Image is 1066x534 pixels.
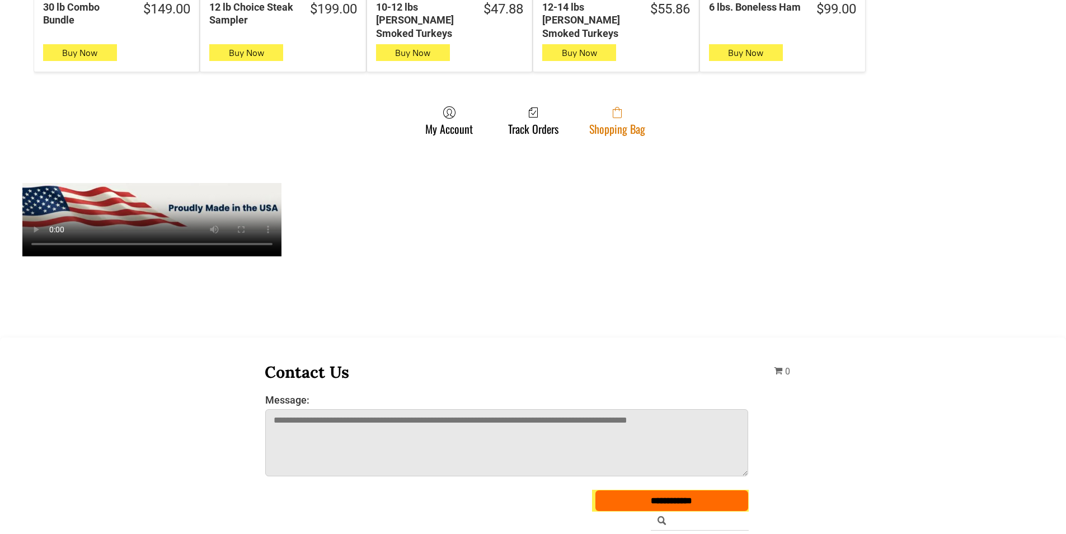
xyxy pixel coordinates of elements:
[700,1,865,18] a: $99.006 lbs. Boneless Ham
[376,1,469,40] div: 10-12 lbs [PERSON_NAME] Smoked Turkeys
[367,1,532,40] a: $47.8810-12 lbs [PERSON_NAME] Smoked Turkeys
[816,1,856,18] div: $99.00
[43,1,129,27] div: 30 lb Combo Bundle
[728,48,763,58] span: Buy Now
[542,1,635,40] div: 12-14 lbs [PERSON_NAME] Smoked Turkeys
[209,1,295,27] div: 12 lb Choice Steak Sampler
[533,1,698,40] a: $55.8612-14 lbs [PERSON_NAME] Smoked Turkeys
[143,1,190,18] div: $149.00
[584,106,651,135] a: Shopping Bag
[542,44,616,61] button: Buy Now
[650,1,690,18] div: $55.86
[503,106,564,135] a: Track Orders
[265,394,749,406] label: Message:
[562,48,597,58] span: Buy Now
[483,1,523,18] div: $47.88
[62,48,97,58] span: Buy Now
[34,1,199,27] a: $149.0030 lb Combo Bundle
[395,48,430,58] span: Buy Now
[310,1,357,18] div: $199.00
[376,44,450,61] button: Buy Now
[709,1,802,13] div: 6 lbs. Boneless Ham
[229,48,264,58] span: Buy Now
[43,44,117,61] button: Buy Now
[265,362,749,382] h3: Contact Us
[709,44,783,61] button: Buy Now
[200,1,365,27] a: $199.0012 lb Choice Steak Sampler
[420,106,478,135] a: My Account
[209,44,283,61] button: Buy Now
[785,366,790,377] span: 0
